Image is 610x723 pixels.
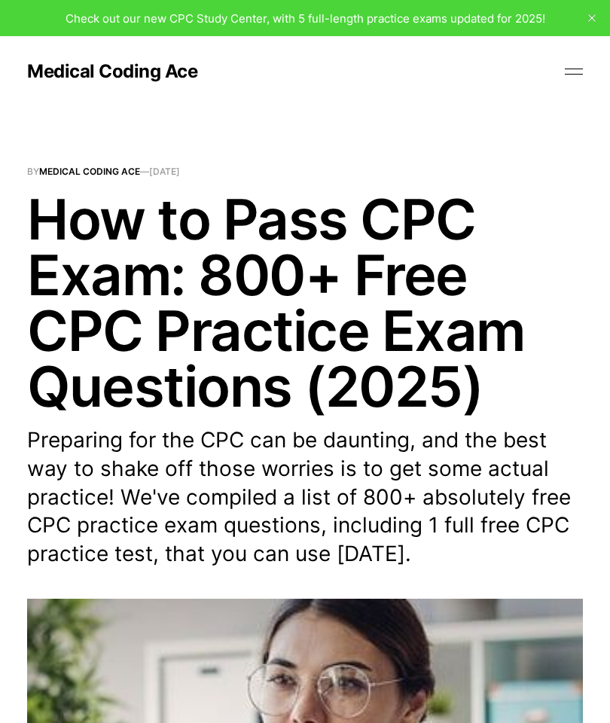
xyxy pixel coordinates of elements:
[27,426,583,569] p: Preparing for the CPC can be daunting, and the best way to shake off those worries is to get some...
[66,11,545,26] span: Check out our new CPC Study Center, with 5 full-length practice exams updated for 2025!
[149,166,180,177] time: [DATE]
[27,167,583,176] span: By —
[27,63,197,81] a: Medical Coding Ace
[39,166,140,177] a: Medical Coding Ace
[27,191,583,414] h1: How to Pass CPC Exam: 800+ Free CPC Practice Exam Questions (2025)
[580,6,604,30] button: close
